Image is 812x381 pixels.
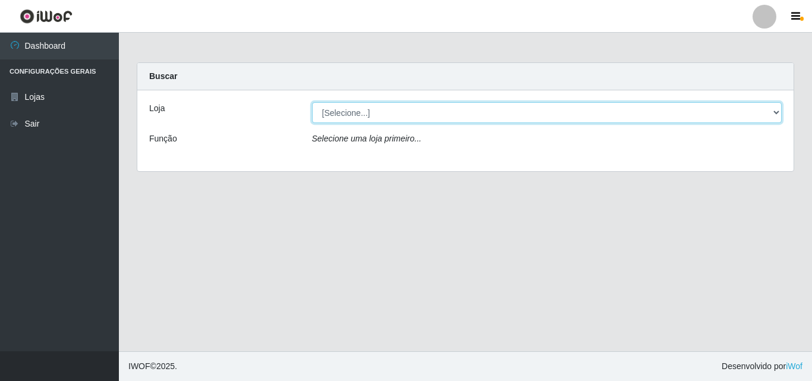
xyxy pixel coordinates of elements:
[128,360,177,373] span: © 2025 .
[149,102,165,115] label: Loja
[786,361,802,371] a: iWof
[312,134,421,143] i: Selecione uma loja primeiro...
[128,361,150,371] span: IWOF
[20,9,73,24] img: CoreUI Logo
[722,360,802,373] span: Desenvolvido por
[149,71,177,81] strong: Buscar
[149,133,177,145] label: Função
